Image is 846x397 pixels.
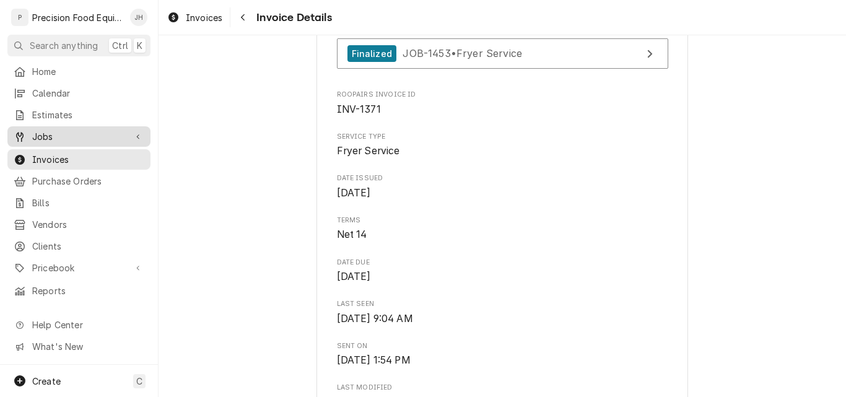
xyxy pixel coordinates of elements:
[7,315,150,335] a: Go to Help Center
[337,103,381,115] span: INV-1371
[7,336,150,357] a: Go to What's New
[137,39,142,52] span: K
[337,186,668,201] span: Date Issued
[337,144,668,159] span: Service Type
[337,216,668,225] span: Terms
[337,90,668,100] span: Roopairs Invoice ID
[32,11,123,24] div: Precision Food Equipment LLC
[32,340,143,353] span: What's New
[136,375,142,388] span: C
[7,149,150,170] a: Invoices
[162,7,227,28] a: Invoices
[337,229,367,240] span: Net 14
[337,269,668,284] span: Date Due
[30,39,98,52] span: Search anything
[32,376,61,386] span: Create
[32,261,126,274] span: Pricebook
[337,341,668,368] div: Sent On
[337,187,371,199] span: [DATE]
[32,218,144,231] span: Vendors
[337,271,371,282] span: [DATE]
[337,258,668,268] span: Date Due
[130,9,147,26] div: JH
[7,61,150,82] a: Home
[337,173,668,183] span: Date Issued
[403,47,522,59] span: JOB-1453 • Fryer Service
[337,313,413,325] span: [DATE] 9:04 AM
[32,130,126,143] span: Jobs
[7,281,150,301] a: Reports
[347,45,396,62] div: Finalized
[32,196,144,209] span: Bills
[32,240,144,253] span: Clients
[337,353,668,368] span: Sent On
[32,284,144,297] span: Reports
[337,173,668,200] div: Date Issued
[32,65,144,78] span: Home
[11,9,28,26] div: P
[337,132,668,159] div: Service Type
[7,193,150,213] a: Bills
[7,35,150,56] button: Search anythingCtrlK
[32,175,144,188] span: Purchase Orders
[337,102,668,117] span: Roopairs Invoice ID
[337,216,668,242] div: Terms
[7,214,150,235] a: Vendors
[337,299,668,326] div: Last Seen
[337,258,668,284] div: Date Due
[337,90,668,116] div: Roopairs Invoice ID
[337,312,668,326] span: Last Seen
[7,236,150,256] a: Clients
[253,9,331,26] span: Invoice Details
[337,227,668,242] span: Terms
[7,105,150,125] a: Estimates
[7,258,150,278] a: Go to Pricebook
[32,108,144,121] span: Estimates
[186,11,222,24] span: Invoices
[337,145,400,157] span: Fryer Service
[32,87,144,100] span: Calendar
[337,22,668,75] div: Created From Job
[337,299,668,309] span: Last Seen
[233,7,253,27] button: Navigate back
[32,318,143,331] span: Help Center
[337,132,668,142] span: Service Type
[130,9,147,26] div: Jason Hertel's Avatar
[337,341,668,351] span: Sent On
[7,126,150,147] a: Go to Jobs
[337,383,668,393] span: Last Modified
[112,39,128,52] span: Ctrl
[7,83,150,103] a: Calendar
[32,153,144,166] span: Invoices
[7,171,150,191] a: Purchase Orders
[337,38,668,69] a: View Job
[337,354,411,366] span: [DATE] 1:54 PM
